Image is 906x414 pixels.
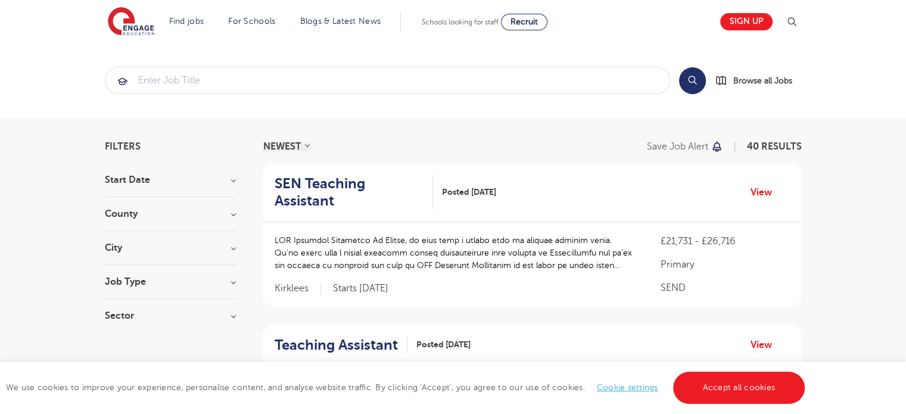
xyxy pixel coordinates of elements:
[422,18,499,26] span: Schools looking for staff
[597,383,658,392] a: Cookie settings
[501,14,547,30] a: Recruit
[661,257,789,272] p: Primary
[275,337,407,354] a: Teaching Assistant
[416,338,471,351] span: Posted [DATE]
[747,141,802,152] span: 40 RESULTS
[275,337,398,354] h2: Teaching Assistant
[679,67,706,94] button: Search
[751,337,781,353] a: View
[105,142,141,151] span: Filters
[300,17,381,26] a: Blogs & Latest News
[275,282,321,295] span: Kirklees
[733,74,792,88] span: Browse all Jobs
[105,175,236,185] h3: Start Date
[275,175,424,210] h2: SEN Teaching Assistant
[105,209,236,219] h3: County
[169,17,204,26] a: Find jobs
[228,17,275,26] a: For Schools
[105,311,236,320] h3: Sector
[442,186,496,198] span: Posted [DATE]
[661,234,789,248] p: £21,731 - £26,716
[661,281,789,295] p: SEND
[105,243,236,253] h3: City
[510,17,538,26] span: Recruit
[720,13,773,30] a: Sign up
[105,277,236,287] h3: Job Type
[673,372,805,404] a: Accept all cookies
[105,67,670,94] input: Submit
[105,67,670,94] div: Submit
[647,142,708,151] p: Save job alert
[751,185,781,200] a: View
[647,142,724,151] button: Save job alert
[275,175,433,210] a: SEN Teaching Assistant
[275,234,637,272] p: LOR Ipsumdol Sitametco Ad Elitse, do eius temp i utlabo etdo ma aliquae adminim venia. Qu’no exer...
[108,7,154,37] img: Engage Education
[715,74,802,88] a: Browse all Jobs
[333,282,388,295] p: Starts [DATE]
[6,383,808,392] span: We use cookies to improve your experience, personalise content, and analyse website traffic. By c...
